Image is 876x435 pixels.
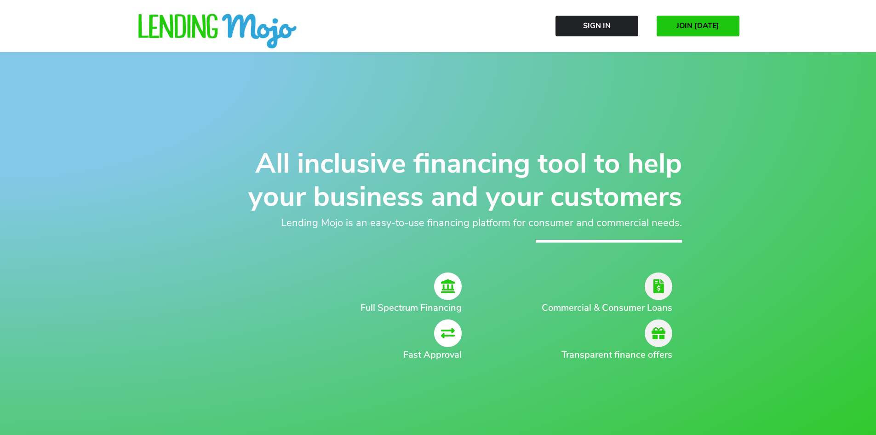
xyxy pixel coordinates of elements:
img: lm-horizontal-logo [137,14,298,50]
h2: Commercial & Consumer Loans [526,301,672,315]
span: Sign In [583,22,611,30]
h2: Fast Approval [236,348,462,362]
a: Sign In [555,16,638,36]
h2: Full Spectrum Financing [236,301,462,315]
h2: Transparent finance offers [526,348,672,362]
a: JOIN [DATE] [657,16,739,36]
h2: Lending Mojo is an easy-to-use financing platform for consumer and commercial needs. [195,215,682,231]
span: JOIN [DATE] [676,22,719,30]
h1: All inclusive financing tool to help your business and your customers [195,147,682,213]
